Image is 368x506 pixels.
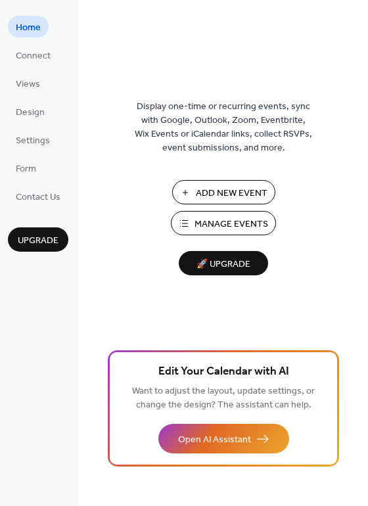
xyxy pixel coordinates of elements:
[158,424,289,453] button: Open AI Assistant
[195,218,268,231] span: Manage Events
[132,382,315,414] span: Want to adjust the layout, update settings, or change the design? The assistant can help.
[8,227,68,252] button: Upgrade
[16,49,51,63] span: Connect
[8,185,68,207] a: Contact Us
[8,16,49,37] a: Home
[135,100,312,155] span: Display one-time or recurring events, sync with Google, Outlook, Zoom, Eventbrite, Wix Events or ...
[16,21,41,35] span: Home
[16,191,60,204] span: Contact Us
[179,251,268,275] button: 🚀 Upgrade
[8,101,53,122] a: Design
[16,162,36,176] span: Form
[18,234,58,248] span: Upgrade
[16,78,40,91] span: Views
[196,187,267,200] span: Add New Event
[8,72,48,94] a: Views
[171,211,276,235] button: Manage Events
[16,106,45,120] span: Design
[158,363,289,381] span: Edit Your Calendar with AI
[8,44,58,66] a: Connect
[8,129,58,150] a: Settings
[16,134,50,148] span: Settings
[172,180,275,204] button: Add New Event
[187,256,260,273] span: 🚀 Upgrade
[178,433,251,447] span: Open AI Assistant
[8,157,44,179] a: Form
